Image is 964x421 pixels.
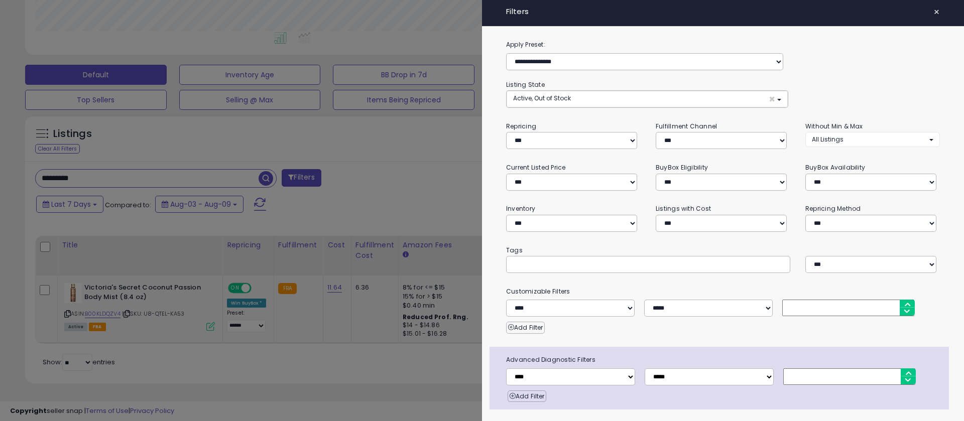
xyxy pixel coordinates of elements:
small: Fulfillment Channel [656,122,717,130]
small: Customizable Filters [499,286,947,297]
button: Add Filter [506,322,545,334]
small: Current Listed Price [506,163,565,172]
small: Tags [499,245,947,256]
span: × [769,94,775,104]
small: BuyBox Eligibility [656,163,708,172]
small: BuyBox Availability [805,163,865,172]
button: All Listings [805,132,940,147]
span: Advanced Diagnostic Filters [499,354,949,365]
label: Apply Preset: [499,39,947,50]
span: Active, Out of Stock [513,94,571,102]
span: × [933,5,940,19]
button: Active, Out of Stock × [507,91,788,107]
small: Listing State [506,80,545,89]
small: Repricing Method [805,204,861,213]
small: Listings with Cost [656,204,711,213]
small: Without Min & Max [805,122,863,130]
h4: Filters [506,8,940,16]
button: Add Filter [508,390,546,402]
small: Repricing [506,122,536,130]
span: All Listings [812,135,843,144]
small: Inventory [506,204,535,213]
button: × [929,5,944,19]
